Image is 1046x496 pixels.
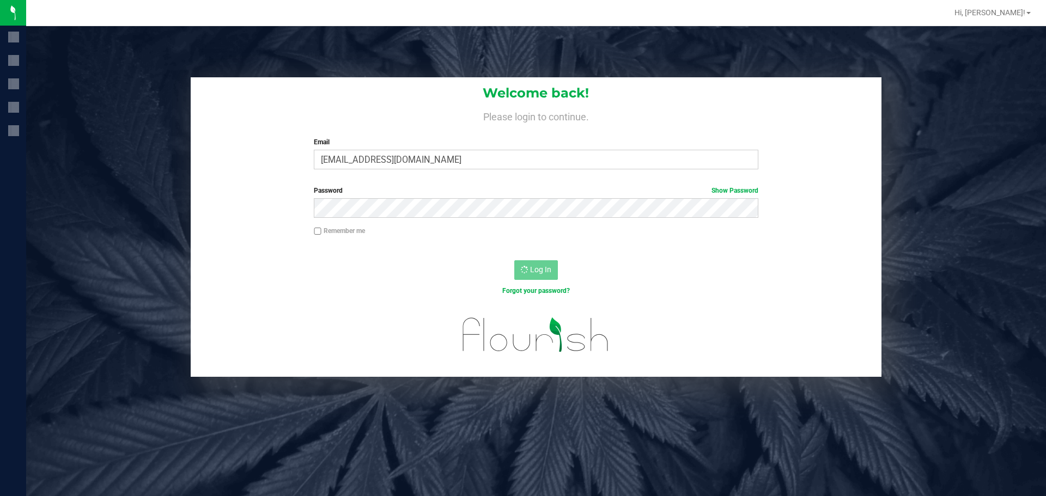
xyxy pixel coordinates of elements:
[711,187,758,194] a: Show Password
[530,265,551,274] span: Log In
[954,8,1025,17] span: Hi, [PERSON_NAME]!
[314,187,343,194] span: Password
[191,86,881,100] h1: Welcome back!
[502,287,570,295] a: Forgot your password?
[314,137,758,147] label: Email
[314,226,365,236] label: Remember me
[514,260,558,280] button: Log In
[191,109,881,122] h4: Please login to continue.
[314,228,321,235] input: Remember me
[449,307,622,363] img: flourish_logo.svg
